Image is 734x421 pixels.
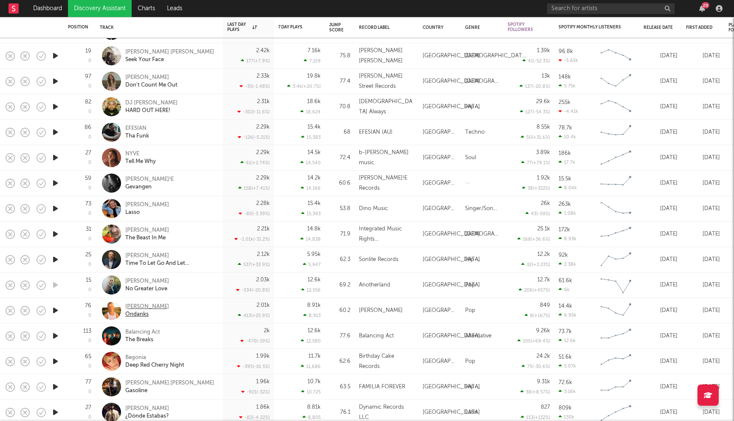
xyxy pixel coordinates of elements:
[522,58,550,64] div: 41 ( -52.3 % )
[559,389,576,394] div: 3.16k
[256,201,270,206] div: 2.28k
[125,379,214,387] div: [PERSON_NAME].[PERSON_NAME]
[125,354,184,369] a: BegoniaDeep Red Cherry Night
[238,185,270,191] div: 158 ( +7.41 % )
[423,127,457,138] div: [GEOGRAPHIC_DATA]
[257,226,270,232] div: 2.21k
[88,313,91,318] div: 0
[559,329,572,334] div: 73.7k
[423,25,452,30] div: Country
[125,227,169,234] div: [PERSON_NAME]
[359,306,403,316] div: [PERSON_NAME]
[597,96,635,118] svg: Chart title
[559,100,570,105] div: 255k
[237,364,270,369] div: -395 ( -16.5 % )
[686,127,720,138] div: [DATE]
[125,379,214,395] a: [PERSON_NAME].[PERSON_NAME]Gasoline
[85,176,91,181] div: 59
[308,201,321,206] div: 15.4k
[125,405,169,420] a: [PERSON_NAME]¿Dónde Estabas?
[686,153,720,163] div: [DATE]
[236,287,270,293] div: -534 ( -20.8 % )
[125,201,169,216] a: [PERSON_NAME]Lasso
[257,99,270,104] div: 2.31k
[465,25,495,30] div: Genre
[329,51,350,61] div: 75.8
[329,153,350,163] div: 72.4
[86,227,91,232] div: 31
[686,102,720,112] div: [DATE]
[521,160,550,166] div: 77 ( +79.1 % )
[125,234,169,242] div: The Beast In Me
[85,354,91,359] div: 65
[597,198,635,219] svg: Chart title
[125,56,214,64] div: Seek Your Face
[125,303,169,318] a: [PERSON_NAME]Ondanks
[519,84,550,89] div: 137 ( -20.8 % )
[125,387,214,395] div: Gasoline
[125,354,184,362] div: Begonia
[542,73,550,79] div: 13k
[237,109,270,115] div: -302 ( -11.6 % )
[520,389,550,395] div: 38 ( +8.57 % )
[559,202,571,207] div: 263k
[521,135,550,140] div: 50 ( +31.6 % )
[559,151,571,156] div: 186k
[465,102,499,112] div: Hip-Hop/Rap
[125,176,174,191] a: [PERSON_NAME]!EGevangen
[520,109,550,115] div: 127 ( -54.3 % )
[257,252,270,257] div: 2.12k
[308,124,321,130] div: 15.4k
[240,84,270,89] div: -35 ( -1.48 % )
[536,354,550,359] div: 24.2k
[125,405,169,413] div: [PERSON_NAME]
[256,48,270,53] div: 2.42k
[125,74,178,81] div: [PERSON_NAME]
[301,211,321,216] div: 15,393
[125,278,169,285] div: [PERSON_NAME]
[686,25,716,30] div: First Added
[597,249,635,270] svg: Chart title
[307,252,321,257] div: 5.95k
[644,25,673,30] div: Release Date
[359,127,392,138] div: EFESIAN (AU)
[85,99,91,105] div: 82
[559,134,576,140] div: 10.4k
[686,306,720,316] div: [DATE]
[125,260,217,267] div: Time To Let Go And Let [DEMOGRAPHIC_DATA]
[256,404,270,410] div: 1.86k
[300,109,321,115] div: 18,624
[125,252,217,260] div: [PERSON_NAME]
[597,376,635,398] svg: Chart title
[256,150,270,155] div: 2.29k
[465,76,499,87] div: [DEMOGRAPHIC_DATA]
[423,280,480,290] div: [GEOGRAPHIC_DATA]
[597,326,635,347] svg: Chart title
[301,185,321,191] div: 14,166
[644,331,678,341] div: [DATE]
[540,303,550,308] div: 849
[301,338,321,344] div: 12,580
[597,45,635,67] svg: Chart title
[537,379,550,385] div: 9.31k
[329,178,350,188] div: 60.6
[125,328,160,344] a: Balancing ActThe Breaks
[423,229,480,239] div: [GEOGRAPHIC_DATA]
[329,229,350,239] div: 71.9
[559,227,570,233] div: 172k
[423,255,480,265] div: [GEOGRAPHIC_DATA]
[234,236,270,242] div: -1.01k ( -31.2 % )
[423,178,457,188] div: [GEOGRAPHIC_DATA]
[644,356,678,367] div: [DATE]
[329,22,344,33] div: Jump Score
[359,382,405,392] div: FAMILIA FOREVER
[465,331,491,341] div: Alternative
[85,201,91,207] div: 73
[300,160,321,166] div: 14,540
[359,46,414,66] div: [PERSON_NAME] [PERSON_NAME]
[559,176,571,182] div: 15.5k
[125,336,160,344] div: The Breaks
[301,135,321,140] div: 15,383
[597,351,635,372] svg: Chart title
[597,147,635,168] svg: Chart title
